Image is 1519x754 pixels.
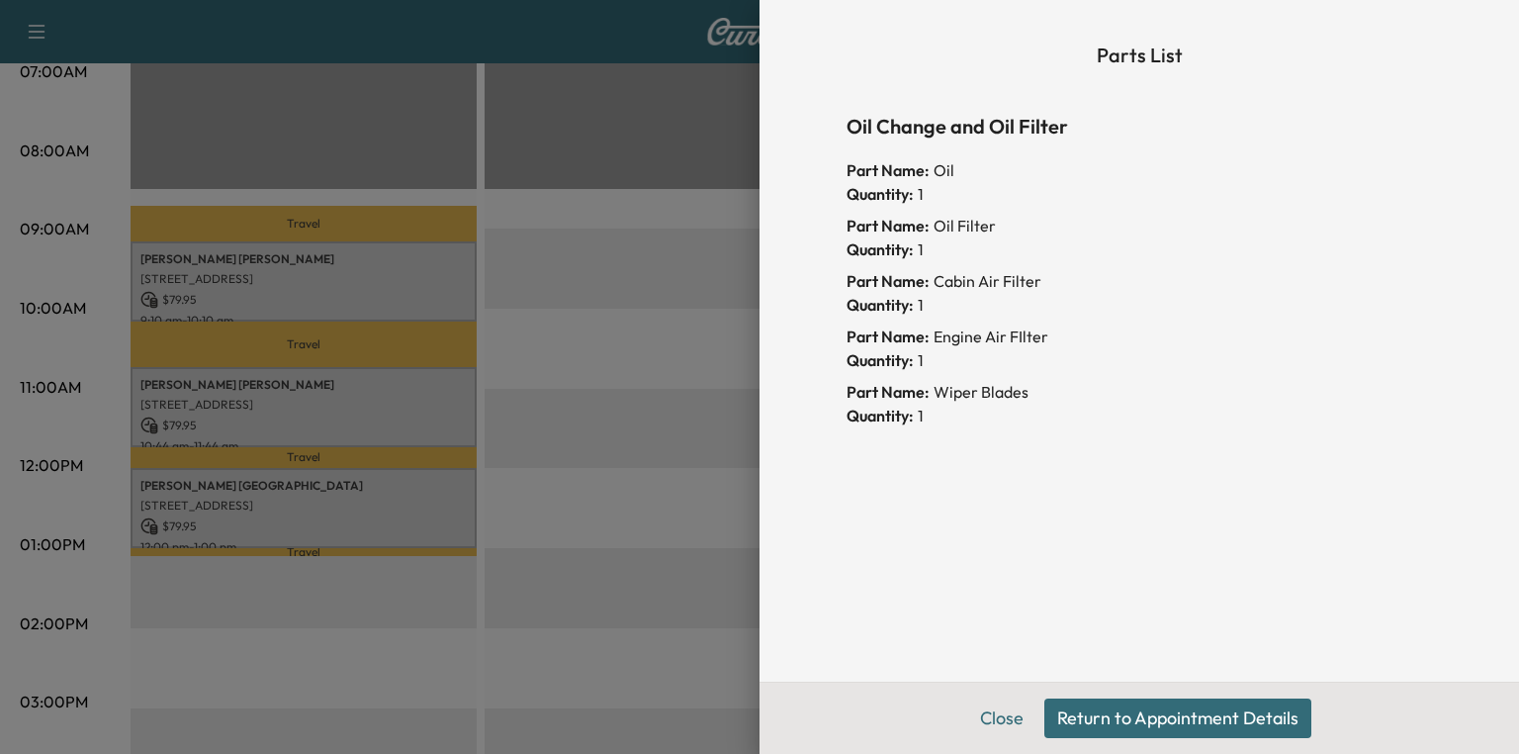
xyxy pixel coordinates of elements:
span: Quantity: [847,348,914,372]
span: Part Name: [847,325,930,348]
div: 1 [847,348,1432,372]
span: Quantity: [847,404,914,427]
div: Oil [847,158,1432,182]
h6: Parts List [847,40,1432,71]
div: Cabin Air Filter [847,269,1432,293]
div: Oil Filter [847,214,1432,237]
span: Part Name: [847,214,930,237]
div: 1 [847,237,1432,261]
button: Return to Appointment Details [1044,699,1311,738]
button: Close [967,699,1036,738]
span: Part Name: [847,269,930,293]
div: 1 [847,404,1432,427]
div: Wiper Blades [847,380,1432,404]
div: 1 [847,182,1432,206]
span: Quantity: [847,293,914,317]
h6: Oil Change and Oil Filter [847,111,1432,142]
span: Part Name: [847,380,930,404]
div: Engine Air FIlter [847,325,1432,348]
span: Quantity: [847,237,914,261]
span: Quantity: [847,182,914,206]
div: 1 [847,293,1432,317]
span: Part Name: [847,158,930,182]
